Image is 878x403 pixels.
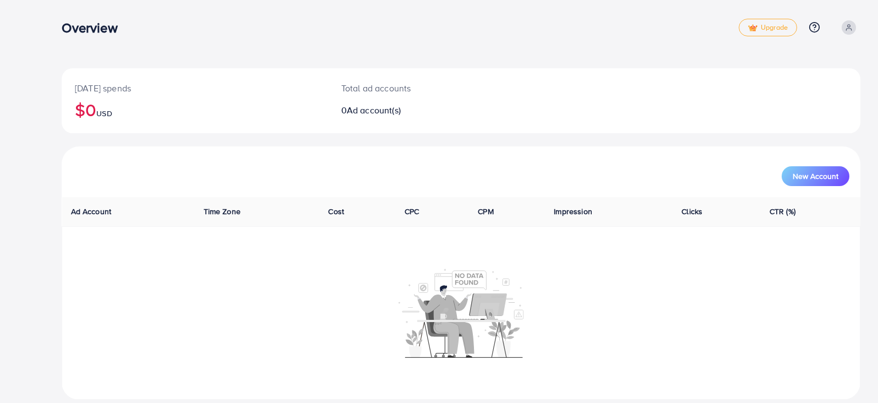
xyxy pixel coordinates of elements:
p: [DATE] spends [75,81,315,95]
span: CTR (%) [770,206,795,217]
span: Clicks [681,206,702,217]
span: Time Zone [204,206,241,217]
h2: 0 [341,105,515,116]
span: USD [96,108,112,119]
img: No account [399,268,524,358]
span: Ad account(s) [347,104,401,116]
h2: $0 [75,99,315,120]
img: tick [748,24,757,32]
h3: Overview [62,20,126,36]
a: tickUpgrade [739,19,797,36]
p: Total ad accounts [341,81,515,95]
span: CPM [478,206,493,217]
span: CPC [405,206,419,217]
span: Upgrade [748,24,788,32]
span: New Account [793,172,838,180]
span: Cost [328,206,344,217]
span: Impression [554,206,592,217]
span: Ad Account [71,206,112,217]
button: New Account [782,166,849,186]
